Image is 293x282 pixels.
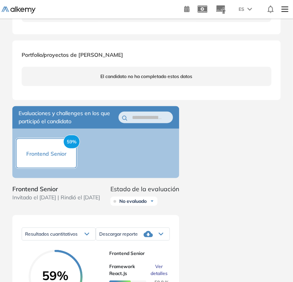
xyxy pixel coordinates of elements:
span: Descargar reporte [99,231,138,237]
span: Evaluaciones y challenges en los que participó el candidato [19,109,119,126]
span: Estado de la evaluación [110,184,179,194]
span: ES [239,6,244,13]
button: Ver detalles [147,263,164,277]
span: El candidato no ha completado estos datos [101,73,193,80]
span: Invitado el [DATE] | Rindió el [DATE] [12,194,100,202]
img: Logo [2,7,36,14]
span: Resultados cuantitativos [25,231,78,237]
span: Frontend Senior [26,150,66,157]
span: 59% [29,269,83,282]
span: Frontend Senior [12,184,100,194]
span: Frontend Senior [109,250,164,257]
span: Portfolio/proyectos de [PERSON_NAME] [22,51,123,58]
span: 59% [63,135,80,149]
span: Framework React.js [109,263,147,277]
img: arrow [247,8,252,11]
img: Menu [278,2,291,17]
span: Ver detalles [151,263,168,277]
span: No evaluado [119,198,147,204]
img: Ícono de flecha [150,199,154,204]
